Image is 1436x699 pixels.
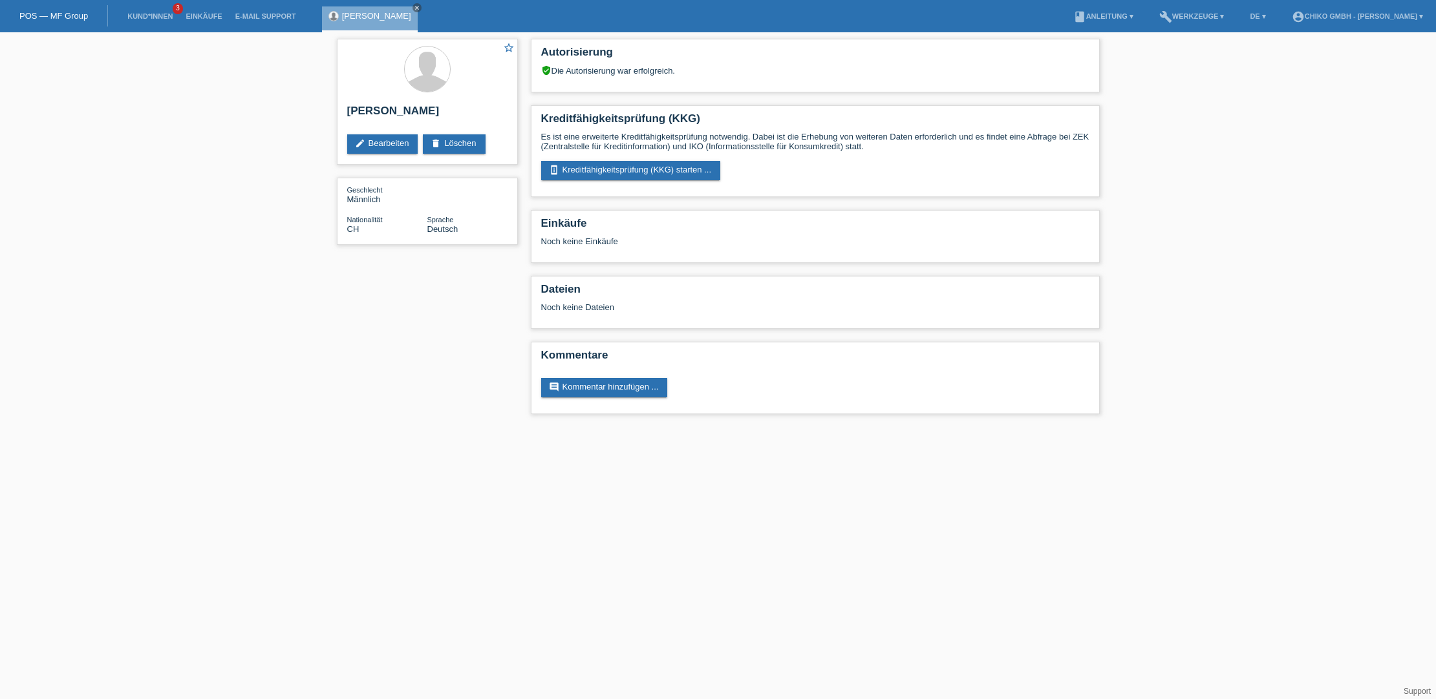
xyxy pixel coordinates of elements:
[355,138,365,149] i: edit
[503,42,515,54] i: star_border
[541,46,1089,65] h2: Autorisierung
[347,105,508,124] h2: [PERSON_NAME]
[541,378,668,397] a: commentKommentar hinzufügen ...
[347,216,383,224] span: Nationalität
[414,5,420,11] i: close
[229,12,303,20] a: E-Mail Support
[541,302,936,312] div: Noch keine Dateien
[549,165,559,175] i: perm_device_information
[541,161,721,180] a: perm_device_informationKreditfähigkeitsprüfung (KKG) starten ...
[431,138,441,149] i: delete
[1404,687,1431,696] a: Support
[541,217,1089,236] h2: Einkäufe
[347,186,383,194] span: Geschlecht
[541,112,1089,132] h2: Kreditfähigkeitsprüfung (KKG)
[347,185,427,204] div: Männlich
[19,11,88,21] a: POS — MF Group
[121,12,179,20] a: Kund*innen
[173,3,183,14] span: 3
[541,236,1089,256] div: Noch keine Einkäufe
[1073,10,1086,23] i: book
[541,283,1089,302] h2: Dateien
[541,132,1089,151] p: Es ist eine erweiterte Kreditfähigkeitsprüfung notwendig. Dabei ist die Erhebung von weiteren Dat...
[1153,12,1231,20] a: buildWerkzeuge ▾
[503,42,515,56] a: star_border
[1067,12,1140,20] a: bookAnleitung ▾
[1292,10,1305,23] i: account_circle
[427,216,454,224] span: Sprache
[342,11,411,21] a: [PERSON_NAME]
[427,224,458,234] span: Deutsch
[347,224,359,234] span: Schweiz
[1285,12,1430,20] a: account_circleChiko GmbH - [PERSON_NAME] ▾
[541,65,1089,76] div: Die Autorisierung war erfolgreich.
[423,134,485,154] a: deleteLöschen
[541,65,552,76] i: verified_user
[541,349,1089,368] h2: Kommentare
[1243,12,1272,20] a: DE ▾
[413,3,422,12] a: close
[179,12,228,20] a: Einkäufe
[549,382,559,392] i: comment
[1159,10,1172,23] i: build
[347,134,418,154] a: editBearbeiten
